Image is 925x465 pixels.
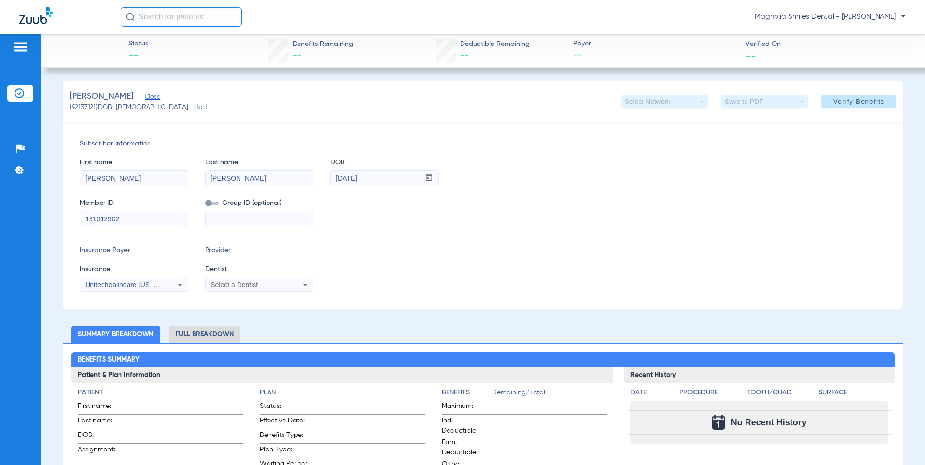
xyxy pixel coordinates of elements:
span: First name: [78,401,125,414]
span: Maximum: [442,401,489,414]
span: Benefits Remaining [293,39,353,49]
button: Open calendar [419,171,438,186]
h4: Procedure [679,388,743,398]
span: Insurance [80,264,188,275]
span: -- [573,49,737,61]
span: Deductible Remaining [460,39,530,49]
span: Select a Dentist [210,281,258,289]
app-breakdown-title: Date [630,388,671,401]
h4: Plan [260,388,425,398]
app-breakdown-title: Procedure [679,388,743,401]
app-breakdown-title: Benefits [442,388,492,401]
span: Ind. Deductible: [442,416,489,436]
span: DOB: [78,430,125,443]
h3: Patient & Plan Information [71,367,613,383]
app-breakdown-title: Tooth/Quad [746,388,815,401]
h3: Recent History [624,367,895,383]
span: Group ID (optional) [205,198,313,208]
span: Benefits Type: [260,430,307,443]
li: Summary Breakdown [71,326,160,343]
span: Subscriber Information [80,139,886,149]
span: Close [145,93,153,102]
span: Status [128,39,148,49]
img: Calendar [712,415,725,430]
span: DOB [330,158,439,168]
iframe: Chat Widget [877,419,925,465]
h4: Surface [819,388,887,398]
span: Effective Date: [260,416,307,429]
span: Verified On [746,39,910,49]
span: [PERSON_NAME] [70,90,133,102]
h2: Benefits Summary [71,352,895,368]
input: Search for patients [121,7,242,27]
h4: Patient [78,388,243,398]
span: -- [128,49,148,63]
li: Full Breakdown [169,326,240,343]
span: Member ID [80,198,188,208]
span: Status: [260,401,307,414]
span: Verify Benefits [833,98,884,105]
img: hamburger-icon [13,41,28,53]
span: Insurance Payer [80,246,188,256]
span: (92137121) DOB: [DEMOGRAPHIC_DATA] - HoH [70,102,207,113]
span: -- [746,50,756,60]
span: Payer [573,39,737,49]
button: Verify Benefits [821,95,896,108]
span: Dentist [205,264,313,275]
span: -- [460,51,469,60]
span: Assignment: [78,445,125,458]
span: Magnolia Smiles Dental - [PERSON_NAME] [755,12,906,22]
app-breakdown-title: Surface [819,388,887,401]
span: -- [293,51,301,60]
img: Zuub Logo [19,7,53,24]
h4: Date [630,388,671,398]
img: Search Icon [126,13,134,21]
h4: Benefits [442,388,492,398]
span: First name [80,158,188,168]
span: Last name [205,158,313,168]
span: Unitedhealthcare [US_STATE] - (Hub) [85,281,199,289]
span: Remaining/Total [492,388,607,401]
span: No Recent History [731,418,806,427]
span: Last name: [78,416,125,429]
span: Provider [205,246,313,256]
h4: Tooth/Quad [746,388,815,398]
span: Plan Type: [260,445,307,458]
span: Fam. Deductible: [442,437,489,458]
